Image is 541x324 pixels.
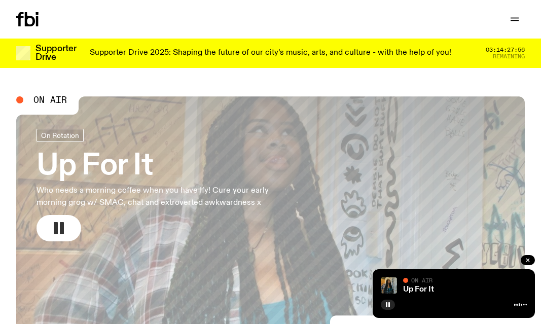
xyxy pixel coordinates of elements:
span: Remaining [493,54,525,59]
img: Ify - a Brown Skin girl with black braided twists, looking up to the side with her tongue stickin... [381,277,397,294]
p: Who needs a morning coffee when you have Ify! Cure your early morning grog w/ SMAC, chat and extr... [37,185,296,209]
p: Supporter Drive 2025: Shaping the future of our city’s music, arts, and culture - with the help o... [90,49,451,58]
a: On Rotation [37,129,84,142]
a: Up For It [403,285,434,294]
span: 03:14:27:56 [486,47,525,53]
span: On Rotation [41,131,79,139]
span: On Air [411,277,432,283]
span: On Air [33,95,67,104]
h3: Supporter Drive [35,45,76,62]
h3: Up For It [37,152,296,181]
a: Up For ItWho needs a morning coffee when you have Ify! Cure your early morning grog w/ SMAC, chat... [37,129,296,241]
